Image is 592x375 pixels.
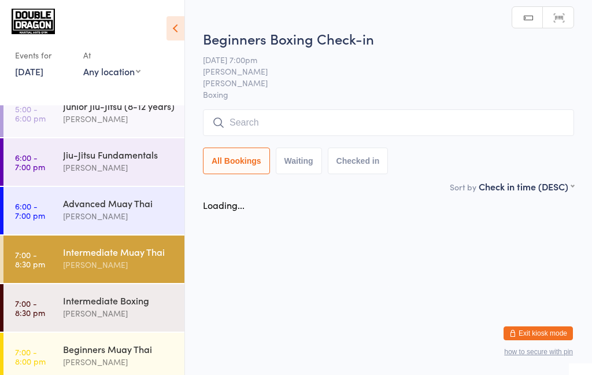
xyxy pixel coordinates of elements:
[15,299,45,317] time: 7:00 - 8:30 pm
[63,245,175,258] div: Intermediate Muay Thai
[63,307,175,320] div: [PERSON_NAME]
[15,250,45,269] time: 7:00 - 8:30 pm
[63,209,175,223] div: [PERSON_NAME]
[15,46,72,65] div: Events for
[3,187,184,234] a: 6:00 -7:00 pmAdvanced Muay Thai[PERSON_NAME]
[203,198,245,211] div: Loading...
[63,258,175,271] div: [PERSON_NAME]
[12,9,55,34] img: Double Dragon Gym
[203,77,556,89] span: [PERSON_NAME]
[63,343,175,355] div: Beginners Muay Thai
[328,148,388,174] button: Checked in
[203,54,556,65] span: [DATE] 7:00pm
[504,326,573,340] button: Exit kiosk mode
[15,153,45,171] time: 6:00 - 7:00 pm
[15,104,46,123] time: 5:00 - 6:00 pm
[15,201,45,220] time: 6:00 - 7:00 pm
[15,65,43,78] a: [DATE]
[203,109,574,136] input: Search
[63,112,175,126] div: [PERSON_NAME]
[203,148,270,174] button: All Bookings
[63,161,175,174] div: [PERSON_NAME]
[83,65,140,78] div: Any location
[203,29,574,48] h2: Beginners Boxing Check-in
[3,90,184,137] a: 5:00 -6:00 pmJunior Jiu-Jitsu (8-12 years)[PERSON_NAME]
[504,348,573,356] button: how to secure with pin
[83,46,140,65] div: At
[276,148,322,174] button: Waiting
[63,355,175,369] div: [PERSON_NAME]
[3,284,184,332] a: 7:00 -8:30 pmIntermediate Boxing[PERSON_NAME]
[63,197,175,209] div: Advanced Muay Thai
[479,180,574,193] div: Check in time (DESC)
[15,347,46,366] time: 7:00 - 8:00 pm
[63,100,175,112] div: Junior Jiu-Jitsu (8-12 years)
[63,294,175,307] div: Intermediate Boxing
[63,148,175,161] div: Jiu-Jitsu Fundamentals
[3,236,184,283] a: 7:00 -8:30 pmIntermediate Muay Thai[PERSON_NAME]
[3,138,184,186] a: 6:00 -7:00 pmJiu-Jitsu Fundamentals[PERSON_NAME]
[203,89,574,100] span: Boxing
[203,65,556,77] span: [PERSON_NAME]
[450,181,476,193] label: Sort by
